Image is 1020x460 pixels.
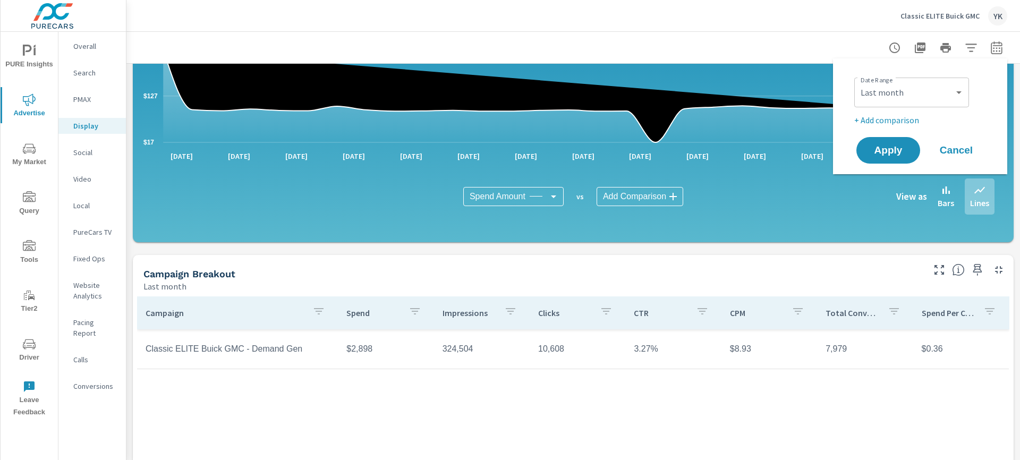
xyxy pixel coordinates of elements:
button: Cancel [924,137,988,164]
p: PMAX [73,94,117,105]
p: Social [73,147,117,158]
span: Advertise [4,93,55,120]
p: Clicks [538,308,591,318]
span: Tier2 [4,289,55,315]
div: Overall [58,38,126,54]
p: Display [73,121,117,131]
p: + Add comparison [854,114,990,126]
td: 7,979 [817,336,913,362]
span: Query [4,191,55,217]
p: Calls [73,354,117,365]
p: Conversions [73,381,117,391]
span: Add Comparison [603,191,666,202]
span: Save this to your personalized report [969,261,986,278]
p: [DATE] [507,151,545,161]
p: [DATE] [794,151,831,161]
span: Cancel [935,146,977,155]
p: Campaign [146,308,304,318]
p: [DATE] [220,151,258,161]
p: [DATE] [679,151,716,161]
p: [DATE] [736,151,773,161]
button: Select Date Range [986,37,1007,58]
span: Tools [4,240,55,266]
td: $8.93 [721,336,817,362]
div: Conversions [58,378,126,394]
span: My Market [4,142,55,168]
h5: Campaign Breakout [143,268,235,279]
p: PureCars TV [73,227,117,237]
button: Apply [856,137,920,164]
span: Spend Amount [470,191,525,202]
div: Fixed Ops [58,251,126,267]
button: Make Fullscreen [931,261,948,278]
p: Bars [938,197,954,209]
p: [DATE] [450,151,487,161]
div: Pacing Report [58,314,126,341]
div: PMAX [58,91,126,107]
p: Last month [143,280,186,293]
span: Driver [4,338,55,364]
p: CPM [730,308,783,318]
p: Fixed Ops [73,253,117,264]
div: Video [58,171,126,187]
p: Search [73,67,117,78]
div: Calls [58,352,126,368]
td: 324,504 [434,336,530,362]
p: [DATE] [393,151,430,161]
div: PureCars TV [58,224,126,240]
button: Apply Filters [960,37,982,58]
span: Leave Feedback [4,380,55,419]
p: Spend Per Conversion [922,308,975,318]
div: Local [58,198,126,214]
p: [DATE] [622,151,659,161]
p: [DATE] [163,151,200,161]
p: [DATE] [565,151,602,161]
button: "Export Report to PDF" [909,37,931,58]
div: Social [58,144,126,160]
td: $0.36 [913,336,1009,362]
div: Website Analytics [58,277,126,304]
p: Pacing Report [73,317,117,338]
p: vs [564,192,597,201]
span: This is a summary of Display performance results by campaign. Each column can be sorted. [952,263,965,276]
div: Spend Amount [463,187,564,206]
div: nav menu [1,32,58,423]
button: Minimize Widget [990,261,1007,278]
span: Apply [867,146,909,155]
p: Overall [73,41,117,52]
p: Lines [970,197,989,209]
p: [DATE] [278,151,315,161]
h6: View as [896,191,927,202]
p: Classic ELITE Buick GMC [900,11,980,21]
td: $2,898 [338,336,433,362]
button: Print Report [935,37,956,58]
div: Search [58,65,126,81]
p: CTR [634,308,687,318]
span: PURE Insights [4,45,55,71]
p: Video [73,174,117,184]
p: [DATE] [335,151,372,161]
div: Add Comparison [597,187,683,206]
td: Classic ELITE Buick GMC - Demand Gen [137,336,338,362]
p: Impressions [443,308,496,318]
div: YK [988,6,1007,25]
p: Total Conversions [826,308,879,318]
p: Spend [346,308,399,318]
text: $17 [143,139,154,146]
p: Local [73,200,117,211]
td: 3.27% [625,336,721,362]
td: 10,608 [530,336,625,362]
text: $127 [143,92,158,100]
p: Website Analytics [73,280,117,301]
div: Display [58,118,126,134]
